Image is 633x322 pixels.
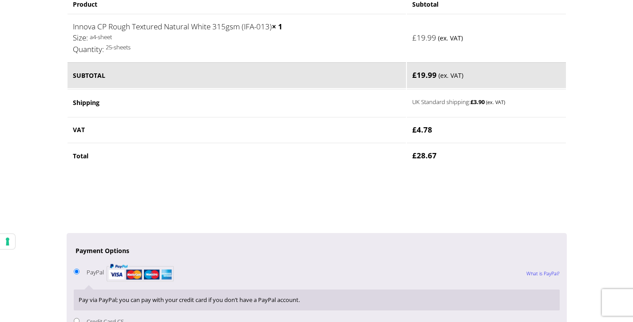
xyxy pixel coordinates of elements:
[438,34,463,42] small: (ex. VAT)
[412,150,417,161] span: £
[67,180,202,214] iframe: reCAPTCHA
[73,44,104,55] dt: Quantity:
[73,42,401,52] p: 25-sheets
[412,32,417,43] span: £
[486,99,505,105] small: (ex. VAT)
[470,98,474,106] span: £
[438,71,463,80] small: (ex. VAT)
[412,150,437,161] bdi: 28.67
[87,268,174,276] label: PayPal
[68,89,406,116] th: Shipping
[107,261,174,284] img: PayPal acceptance mark
[412,125,432,135] bdi: 4.78
[412,96,546,107] label: UK Standard shipping:
[412,70,417,80] span: £
[412,125,417,135] span: £
[79,295,554,305] p: Pay via PayPal; you can pay with your credit card if you don’t have a PayPal account.
[526,262,560,285] a: What is PayPal?
[272,21,283,32] strong: × 1
[73,32,401,42] p: a4-sheet
[412,32,436,43] bdi: 19.99
[68,143,406,168] th: Total
[68,117,406,142] th: VAT
[470,98,485,106] bdi: 3.90
[412,70,437,80] bdi: 19.99
[68,14,406,62] td: Innova CP Rough Textured Natural White 315gsm (IFA-013)
[68,62,406,88] th: Subtotal
[73,32,88,44] dt: Size:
